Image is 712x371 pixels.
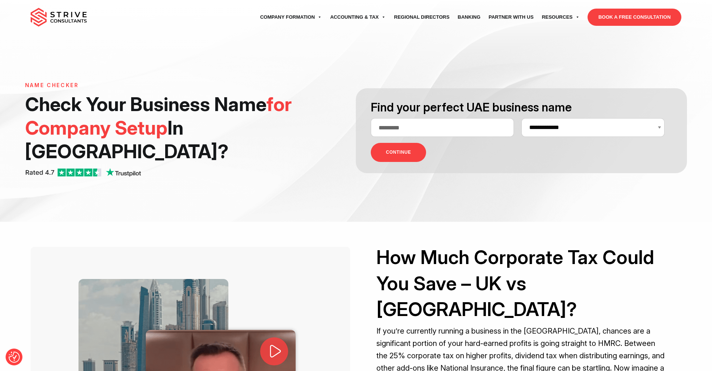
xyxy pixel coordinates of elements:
[588,9,681,26] a: BOOK A FREE CONSULTATION
[25,82,310,89] h6: Name Checker
[9,352,20,363] img: Revisit consent button
[256,7,326,28] a: Company Formation
[31,8,87,27] img: main-logo.svg
[484,7,537,28] a: Partner with Us
[454,7,485,28] a: Banking
[9,352,20,363] button: Consent Preferences
[371,143,426,162] button: CONTINUE
[25,92,310,163] h1: Check Your Business Name In [GEOGRAPHIC_DATA] ?
[326,7,390,28] a: Accounting & Tax
[538,7,584,28] a: Resources
[376,244,666,322] h2: How Much Corporate Tax Could You Save – UK vs [GEOGRAPHIC_DATA]?
[390,7,453,28] a: Regional Directors
[371,99,672,115] h3: Find your perfect UAE business name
